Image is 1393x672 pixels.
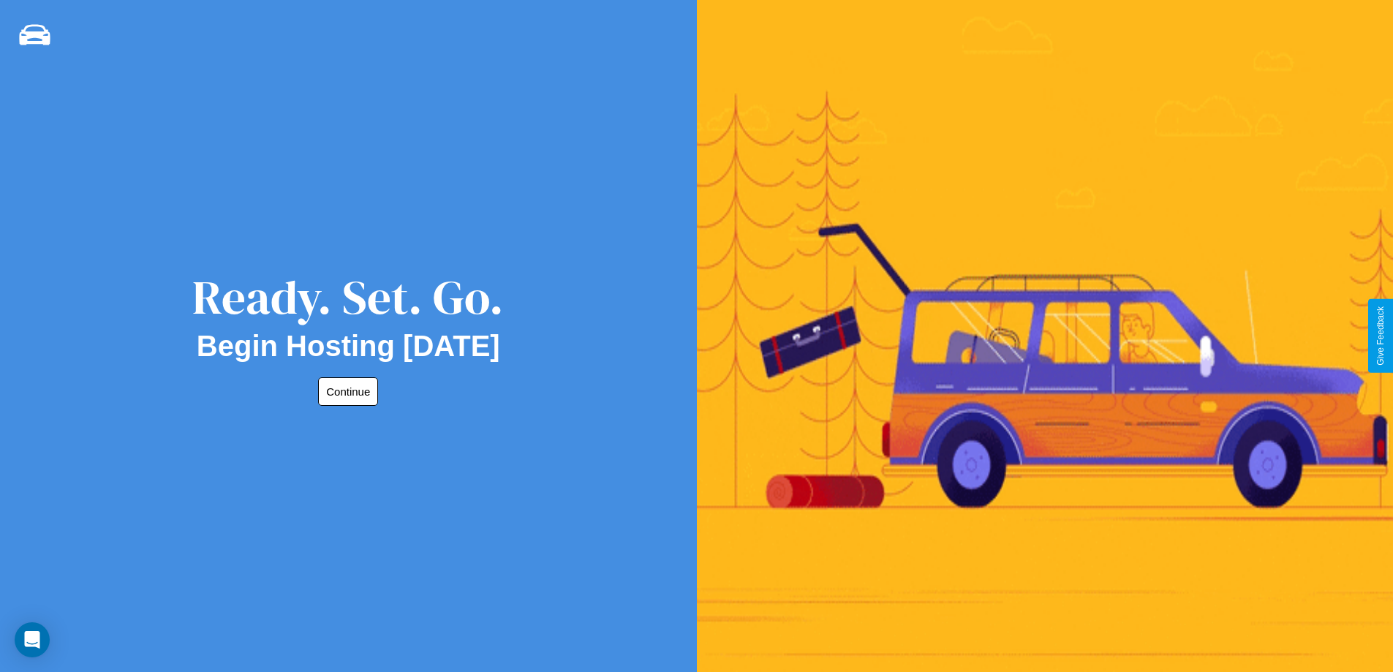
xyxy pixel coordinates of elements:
[1375,306,1386,366] div: Give Feedback
[192,265,504,330] div: Ready. Set. Go.
[197,330,500,363] h2: Begin Hosting [DATE]
[15,622,50,657] div: Open Intercom Messenger
[318,377,378,406] button: Continue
